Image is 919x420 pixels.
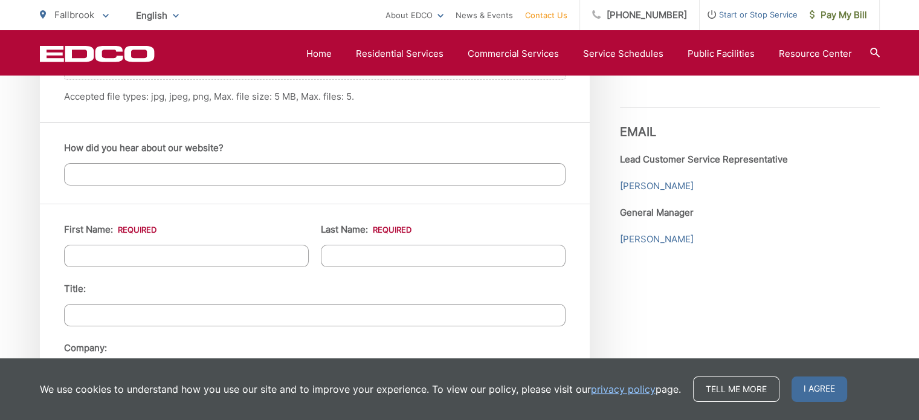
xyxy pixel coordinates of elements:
strong: Lead Customer Service Representative [620,153,788,165]
a: Contact Us [525,8,567,22]
label: Last Name: [321,224,411,235]
label: Title: [64,283,86,294]
span: English [127,5,188,26]
p: We use cookies to understand how you use our site and to improve your experience. To view our pol... [40,382,681,396]
a: News & Events [456,8,513,22]
a: Resource Center [779,47,852,61]
a: Home [306,47,332,61]
a: Service Schedules [583,47,663,61]
label: First Name: [64,224,156,235]
a: [PERSON_NAME] [620,179,694,193]
label: How did you hear about our website? [64,143,224,153]
a: Commercial Services [468,47,559,61]
span: Fallbrook [54,9,94,21]
a: Residential Services [356,47,443,61]
a: [PERSON_NAME] [620,232,694,247]
h3: Email [620,107,880,139]
label: Company: [64,343,107,354]
a: About EDCO [385,8,443,22]
span: Accepted file types: jpg, jpeg, png, Max. file size: 5 MB, Max. files: 5. [64,91,354,102]
a: EDCD logo. Return to the homepage. [40,45,155,62]
span: Pay My Bill [810,8,867,22]
strong: General Manager [620,207,694,218]
a: Public Facilities [688,47,755,61]
a: privacy policy [591,382,656,396]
